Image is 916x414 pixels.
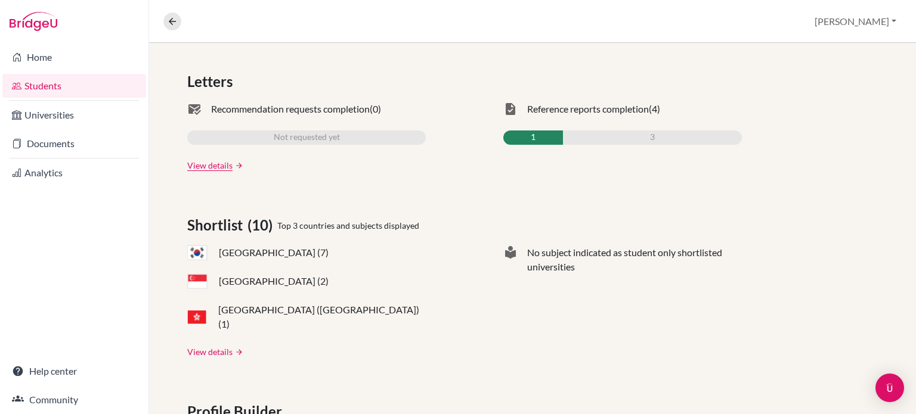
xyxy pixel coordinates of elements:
[527,102,649,116] span: Reference reports completion
[503,245,518,274] span: local_library
[277,219,419,232] span: Top 3 countries and subjects displayed
[875,373,904,402] div: Open Intercom Messenger
[527,245,742,274] span: No subject indicated as student only shortlisted universities
[187,214,247,236] span: Shortlist
[187,274,208,289] span: SG
[187,345,233,358] a: View details
[233,348,243,356] a: arrow_forward
[2,74,146,98] a: Students
[503,102,518,116] span: task
[650,130,655,145] span: 3
[2,161,146,185] a: Analytics
[2,45,146,69] a: Home
[10,12,57,31] img: Bridge-U
[2,103,146,127] a: Universities
[2,388,146,412] a: Community
[2,359,146,383] a: Help center
[187,159,233,172] a: View details
[247,214,277,236] span: (10)
[649,102,660,116] span: (4)
[809,10,902,33] button: [PERSON_NAME]
[274,130,340,145] span: Not requested yet
[218,303,426,331] span: [GEOGRAPHIC_DATA] ([GEOGRAPHIC_DATA]) (1)
[2,132,146,155] a: Documents
[370,102,381,116] span: (0)
[211,102,370,116] span: Recommendation requests completion
[187,71,237,92] span: Letters
[187,102,202,116] span: mark_email_read
[219,274,329,288] span: [GEOGRAPHIC_DATA] (2)
[219,245,329,260] span: [GEOGRAPHIC_DATA] (7)
[233,161,243,170] a: arrow_forward
[187,310,207,325] span: HK
[531,130,536,145] span: 1
[187,245,208,260] span: KR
